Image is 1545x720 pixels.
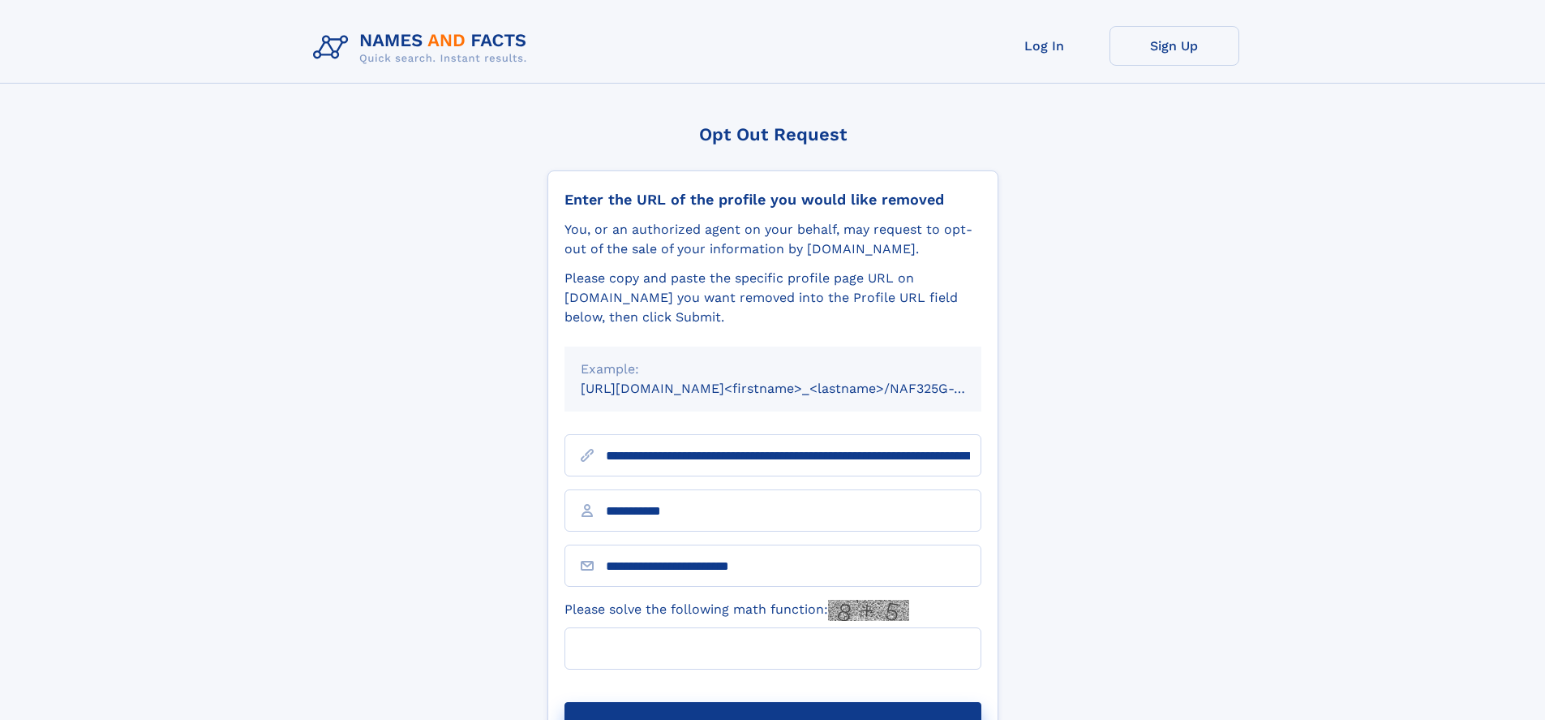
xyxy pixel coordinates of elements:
[1109,26,1239,66] a: Sign Up
[547,124,998,144] div: Opt Out Request
[307,26,540,70] img: Logo Names and Facts
[564,269,981,327] div: Please copy and paste the specific profile page URL on [DOMAIN_NAME] you want removed into the Pr...
[564,220,981,259] div: You, or an authorized agent on your behalf, may request to opt-out of the sale of your informatio...
[581,381,1012,396] small: [URL][DOMAIN_NAME]<firstname>_<lastname>/NAF325G-xxxxxxxx
[980,26,1109,66] a: Log In
[564,600,909,621] label: Please solve the following math function:
[564,191,981,209] div: Enter the URL of the profile you would like removed
[581,360,965,379] div: Example:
